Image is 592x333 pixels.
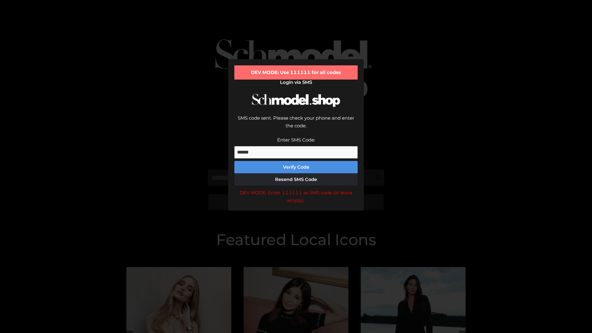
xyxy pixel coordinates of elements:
h2: Login via SMS [234,80,358,85]
div: DEV MODE: Enter 111111 as SMS code (or leave empty). [234,189,358,204]
img: Schmodel Logo [250,88,342,113]
button: Verify Code [234,161,358,173]
button: Resend SMS Code [234,173,358,186]
div: DEV MODE: Use 111111 for all codes [234,65,358,80]
div: SMS code sent. Please check your phone and enter the code. [234,114,358,136]
label: Enter SMS Code: [277,137,315,143]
